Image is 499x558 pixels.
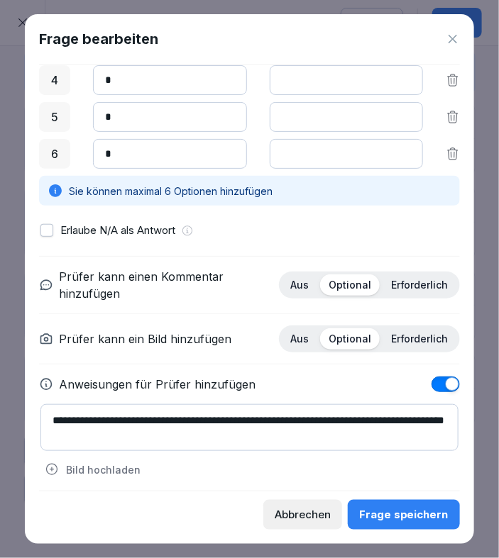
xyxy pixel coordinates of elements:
[66,462,141,477] p: Bild hochladen
[359,507,449,523] div: Frage speichern
[59,376,256,393] p: Anweisungen für Prüfer hinzufügen
[275,507,331,523] div: Abbrechen
[59,330,231,347] p: Prüfer kann ein Bild hinzufügen
[39,102,70,132] div: 5
[39,65,70,95] div: 4
[329,333,371,345] p: Optional
[391,333,449,345] p: Erforderlich
[391,279,449,291] p: Erforderlich
[60,223,175,239] p: Erlaube N/A als Antwort
[348,500,460,530] button: Frage speichern
[39,28,158,50] h1: Frage bearbeiten
[290,333,309,345] p: Aus
[329,279,371,291] p: Optional
[39,176,460,206] div: Sie können maximal 6 Optionen hinzufügen
[290,279,309,291] p: Aus
[59,268,273,302] p: Prüfer kann einen Kommentar hinzufügen
[39,139,70,169] div: 6
[263,500,342,530] button: Abbrechen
